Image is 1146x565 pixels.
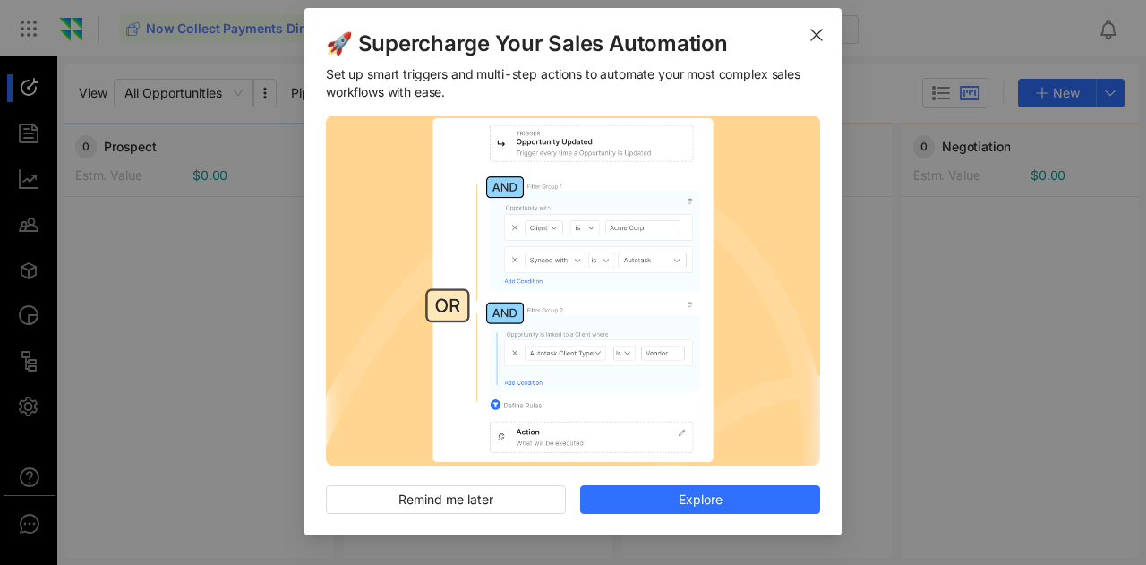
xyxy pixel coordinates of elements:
span: 🚀 Supercharge Your Sales Automation [326,30,820,58]
button: Close [791,8,842,58]
span: Explore [679,490,723,509]
button: Explore [580,485,820,514]
span: Remind me later [398,490,493,509]
button: Remind me later [326,485,566,514]
span: Set up smart triggers and multi-step actions to automate your most complex sales workflows with e... [326,65,820,101]
img: 1754633743504-Frame+1000004553.png [326,116,820,465]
